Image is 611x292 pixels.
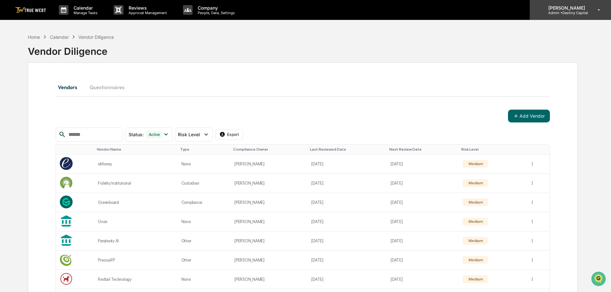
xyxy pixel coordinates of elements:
span: Attestations [53,131,79,138]
td: [DATE] [387,270,459,289]
p: [PERSON_NAME] [543,5,588,11]
img: Vendor Logo [60,196,73,208]
a: 🔎Data Lookup [4,141,43,152]
img: Vendor Logo [60,176,73,189]
button: Start new chat [109,51,116,59]
img: Tammy Steffen [6,81,17,91]
td: [DATE] [387,212,459,231]
img: Vendor Logo [60,272,73,285]
td: None [178,154,231,174]
span: [DATE] [57,87,70,92]
div: Calendar [50,34,69,40]
td: Compliance [178,193,231,212]
td: [PERSON_NAME] [231,154,307,174]
div: Fidelity Institutional [98,181,173,186]
div: Toggle SortBy [310,147,384,152]
div: Start new chat [29,49,105,55]
button: Add Vendor [508,110,550,122]
td: [DATE] [307,193,387,212]
img: Vendor Logo [60,157,73,170]
div: 🖐️ [6,132,12,137]
td: [PERSON_NAME] [231,231,307,251]
a: 🖐️Preclearance [4,129,44,140]
td: [DATE] [387,231,459,251]
div: Toggle SortBy [61,147,91,152]
div: Past conversations [6,71,43,76]
p: Manage Tasks [68,11,101,15]
div: Vendor Diligence [28,40,578,57]
button: See all [99,70,116,78]
img: Tammy Steffen [6,98,17,109]
span: • [53,87,55,92]
p: How can we help? [6,13,116,24]
td: [PERSON_NAME] [231,251,307,270]
div: Toggle SortBy [180,147,228,152]
p: Calendar [68,5,101,11]
td: None [178,212,231,231]
span: Pylon [64,159,77,164]
td: [DATE] [307,154,387,174]
div: Medium [467,219,483,224]
span: [DATE] [57,104,70,110]
div: 🗄️ [46,132,52,137]
span: Risk Level [178,132,200,137]
td: None [178,270,231,289]
p: Approval Management [123,11,170,15]
td: [PERSON_NAME] [231,270,307,289]
td: [PERSON_NAME] [231,174,307,193]
iframe: Open customer support [591,271,608,288]
div: PreciseFP [98,258,173,263]
img: logo [15,7,46,13]
span: Status : [129,132,144,137]
div: secondary tabs example [56,79,550,95]
div: Toggle SortBy [389,147,456,152]
div: Toggle SortBy [233,147,305,152]
span: • [53,104,55,110]
div: Orion [98,219,173,224]
div: Medium [467,277,483,281]
span: Preclearance [13,131,41,138]
img: 1746055101610-c473b297-6a78-478c-a979-82029cc54cd1 [6,49,18,61]
img: Vendor Logo [60,253,73,266]
div: 🔎 [6,144,12,149]
button: Questionnaires [84,79,130,95]
td: [DATE] [307,212,387,231]
div: Active [146,131,163,138]
td: [DATE] [307,231,387,251]
span: [PERSON_NAME] [20,104,52,110]
td: [DATE] [307,251,387,270]
div: Toggle SortBy [531,147,547,152]
span: Data Lookup [13,143,40,150]
div: Vendor Diligence [78,34,114,40]
div: Toggle SortBy [97,147,175,152]
td: [PERSON_NAME] [231,193,307,212]
td: [DATE] [307,174,387,193]
span: [PERSON_NAME] [20,87,52,92]
div: Toggle SortBy [461,147,523,152]
td: [DATE] [387,251,459,270]
td: [DATE] [387,193,459,212]
div: eMoney [98,162,173,166]
div: Medium [467,200,483,204]
p: People, Data, Settings [193,11,238,15]
div: Medium [467,238,483,243]
a: 🗄️Attestations [44,129,82,140]
td: [DATE] [387,174,459,193]
td: [PERSON_NAME] [231,212,307,231]
td: Custodian [178,174,231,193]
div: Greenboard [98,200,173,205]
button: Vendors [56,79,84,95]
img: 8933085812038_c878075ebb4cc5468115_72.jpg [13,49,25,61]
a: Powered byPylon [45,159,77,164]
button: Export [215,129,243,140]
div: Medium [467,181,483,185]
td: Other [178,251,231,270]
div: Medium [467,258,483,262]
td: Other [178,231,231,251]
div: We're available if you need us! [29,55,88,61]
div: Perplexity AI [98,238,173,243]
div: Redtail Technology [98,277,173,282]
td: [DATE] [387,154,459,174]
